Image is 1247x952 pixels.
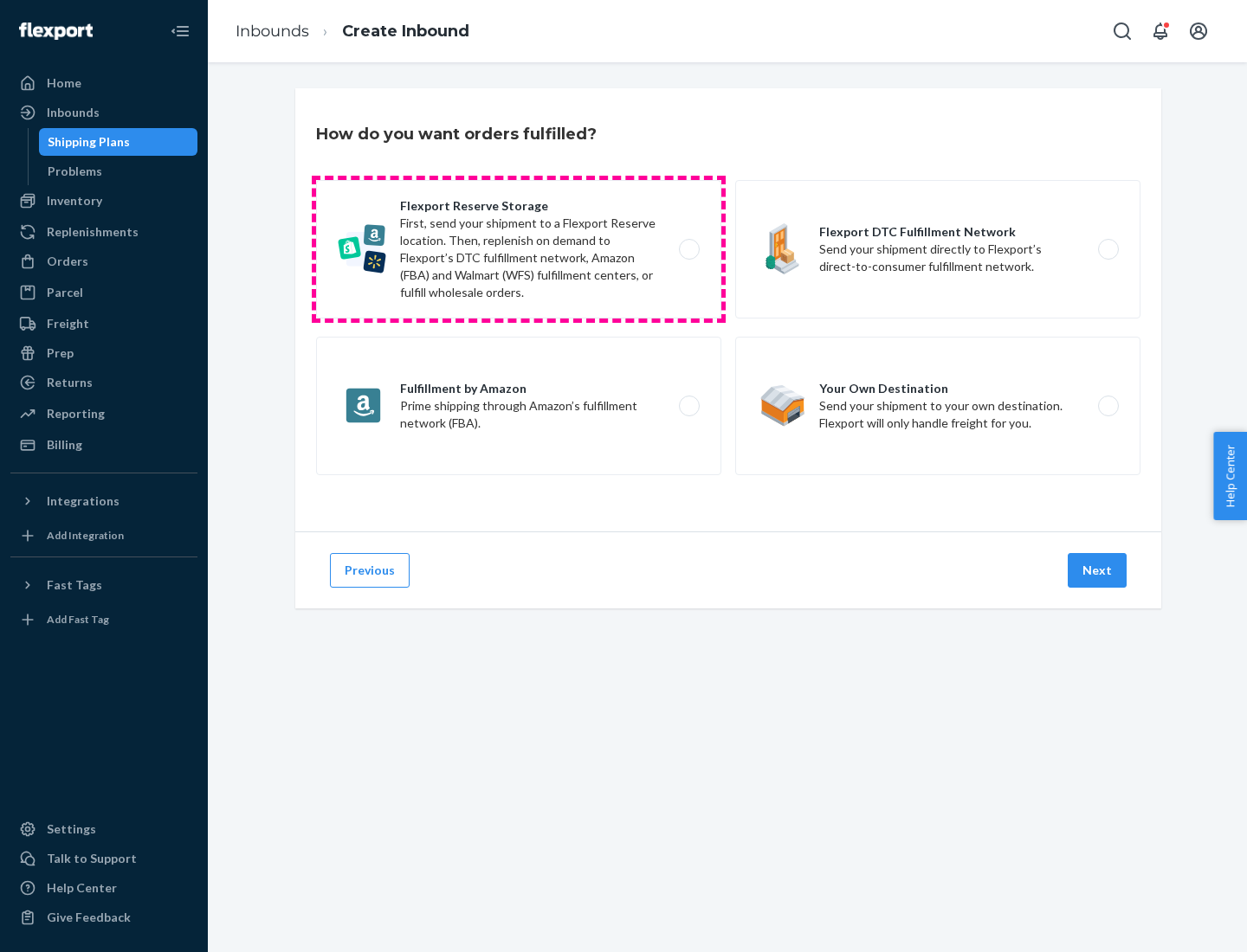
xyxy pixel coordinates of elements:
a: Billing [10,431,197,459]
ol: breadcrumbs [222,6,483,57]
div: Parcel [47,284,83,301]
a: Inbounds [10,99,197,126]
div: Freight [47,315,89,332]
div: Inventory [47,192,102,209]
a: Returns [10,369,197,396]
div: Replenishments [47,223,139,241]
a: Problems [39,158,198,185]
div: Returns [47,374,93,391]
a: Shipping Plans [39,128,198,156]
div: Inbounds [47,104,100,121]
img: Flexport logo [19,23,93,40]
div: Home [47,74,81,92]
a: Prep [10,339,197,367]
a: Freight [10,310,197,338]
a: Parcel [10,279,197,306]
button: Open notifications [1143,14,1178,48]
a: Settings [10,815,197,843]
button: Open Search Box [1105,14,1140,48]
button: Help Center [1213,432,1247,520]
div: Billing [47,436,82,453]
a: Inventory [10,187,197,215]
button: Next [1068,553,1127,588]
a: Inbounds [236,22,309,41]
div: Orders [47,253,88,270]
div: Problems [48,163,102,180]
div: Integrations [47,492,120,510]
div: Prep [47,344,74,362]
div: Add Integration [47,528,124,543]
div: Shipping Plans [48,133,130,151]
button: Give Feedback [10,904,197,931]
a: Replenishments [10,218,197,246]
a: Talk to Support [10,845,197,872]
a: Home [10,69,197,97]
a: Create Inbound [342,22,469,41]
button: Fast Tags [10,571,197,599]
div: Reporting [47,405,105,422]
div: Talk to Support [47,850,137,867]
button: Open account menu [1181,14,1216,48]
a: Add Integration [10,522,197,550]
a: Help Center [10,874,197,902]
button: Previous [330,553,410,588]
a: Add Fast Tag [10,606,197,634]
button: Close Navigation [163,14,197,48]
div: Fast Tags [47,576,102,594]
button: Integrations [10,487,197,515]
h3: How do you want orders fulfilled? [316,123,597,145]
div: Settings [47,820,96,838]
div: Add Fast Tag [47,612,109,627]
a: Reporting [10,400,197,428]
div: Help Center [47,879,117,897]
div: Give Feedback [47,909,131,926]
a: Orders [10,248,197,275]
